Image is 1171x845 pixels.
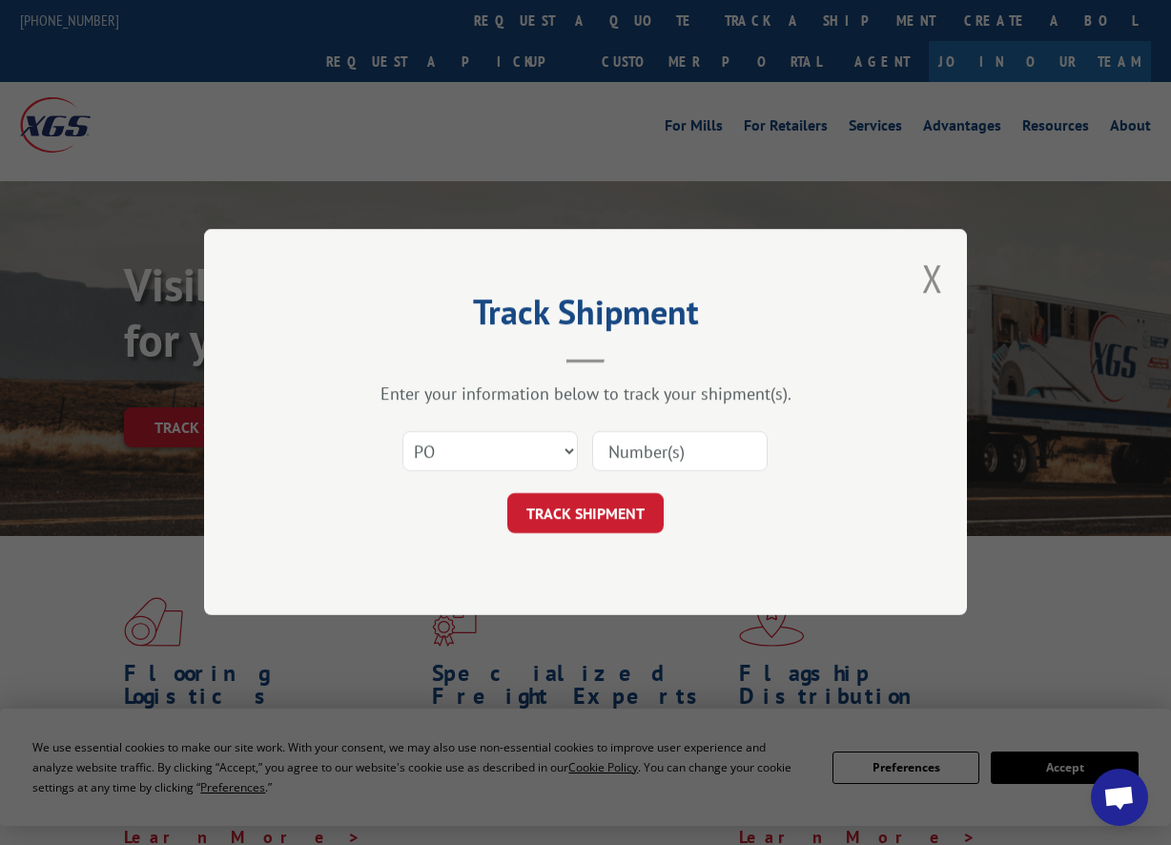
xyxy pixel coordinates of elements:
[507,494,664,534] button: TRACK SHIPMENT
[922,253,943,303] button: Close modal
[1091,769,1148,826] div: Open chat
[592,432,768,472] input: Number(s)
[299,383,872,405] div: Enter your information below to track your shipment(s).
[299,299,872,335] h2: Track Shipment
